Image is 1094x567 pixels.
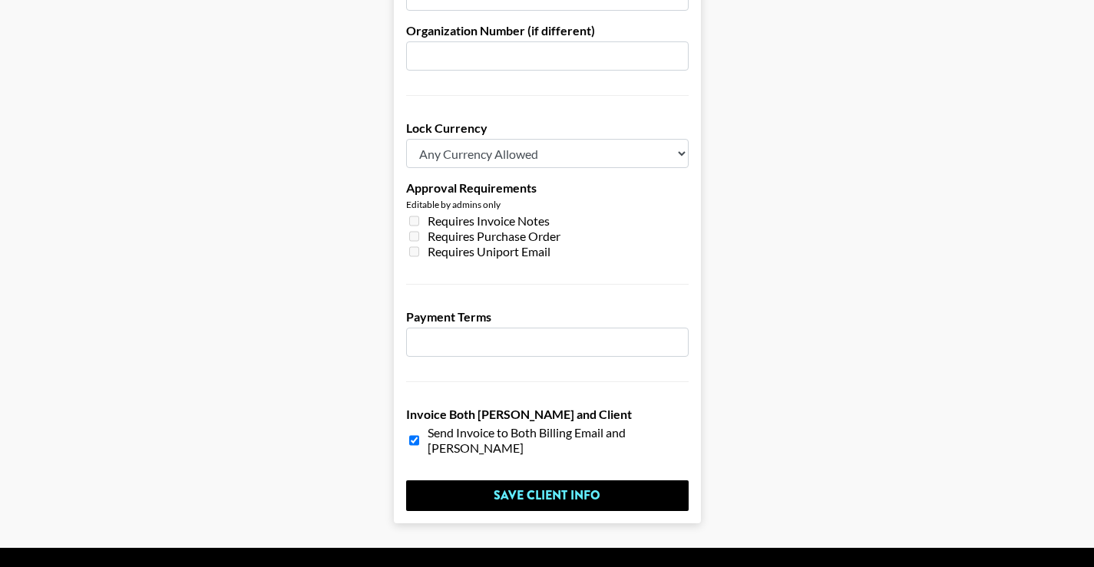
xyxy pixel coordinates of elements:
span: Send Invoice to Both Billing Email and [PERSON_NAME] [428,425,689,456]
label: Approval Requirements [406,180,689,196]
span: Requires Invoice Notes [428,213,550,229]
label: Lock Currency [406,120,689,136]
span: Requires Uniport Email [428,244,550,259]
label: Invoice Both [PERSON_NAME] and Client [406,407,689,422]
label: Payment Terms [406,309,689,325]
input: Save Client Info [406,480,689,511]
div: Editable by admins only [406,199,689,210]
span: Requires Purchase Order [428,229,560,244]
label: Organization Number (if different) [406,23,689,38]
